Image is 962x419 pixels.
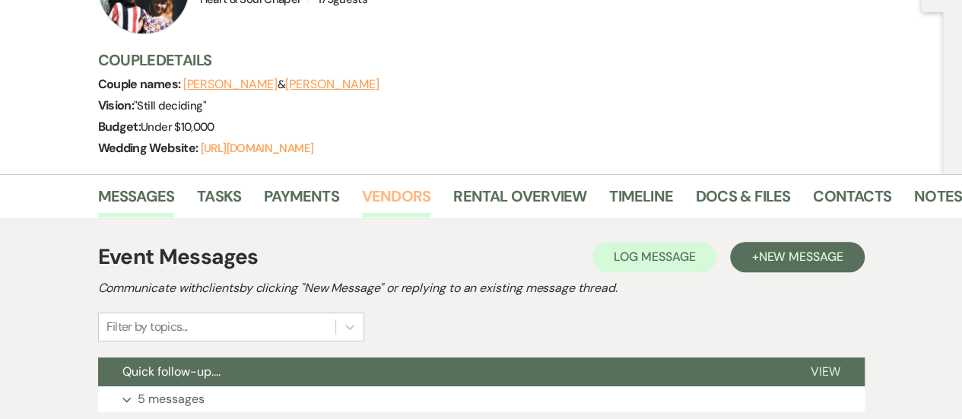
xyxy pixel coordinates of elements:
[183,78,278,90] button: [PERSON_NAME]
[134,98,206,113] span: " Still deciding "
[122,363,221,379] span: Quick follow-up....
[592,242,716,272] button: Log Message
[758,249,843,265] span: New Message
[183,77,379,92] span: &
[98,386,865,412] button: 5 messages
[197,184,241,217] a: Tasks
[614,249,695,265] span: Log Message
[285,78,379,90] button: [PERSON_NAME]
[730,242,864,272] button: +New Message
[914,184,962,217] a: Notes
[201,141,313,156] a: [URL][DOMAIN_NAME]
[453,184,586,217] a: Rental Overview
[98,140,201,156] span: Wedding Website:
[98,97,135,113] span: Vision:
[98,76,183,92] span: Couple names:
[609,184,673,217] a: Timeline
[98,279,865,297] h2: Communicate with clients by clicking "New Message" or replying to an existing message thread.
[98,184,175,217] a: Messages
[98,241,259,273] h1: Event Messages
[106,318,188,336] div: Filter by topics...
[98,119,141,135] span: Budget:
[141,119,214,135] span: Under $10,000
[264,184,339,217] a: Payments
[786,357,865,386] button: View
[696,184,790,217] a: Docs & Files
[98,49,929,71] h3: Couple Details
[813,184,891,217] a: Contacts
[811,363,840,379] span: View
[362,184,430,217] a: Vendors
[138,389,205,409] p: 5 messages
[98,357,786,386] button: Quick follow-up....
